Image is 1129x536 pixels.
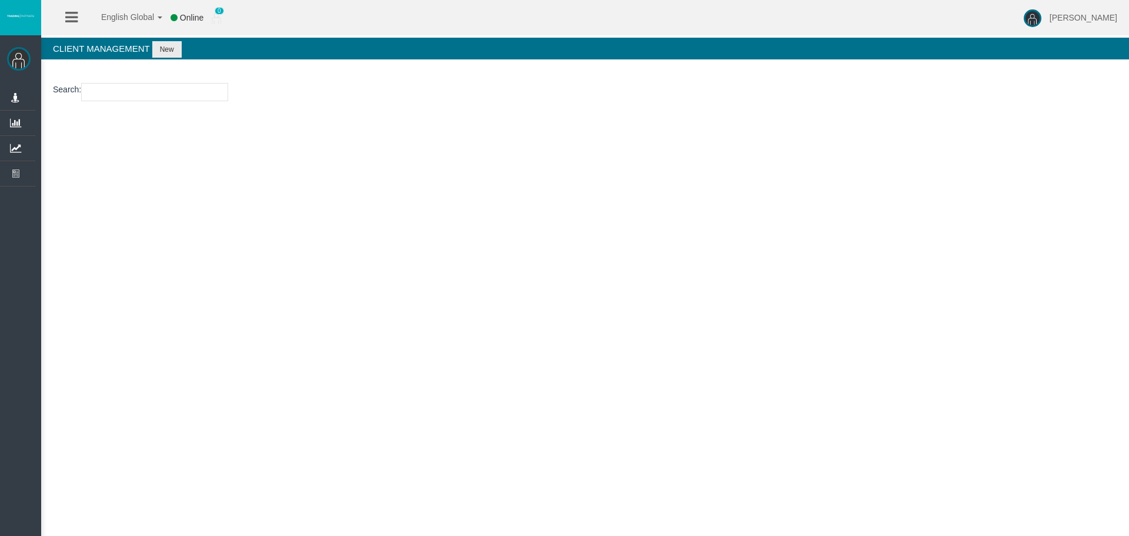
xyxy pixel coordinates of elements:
[212,12,221,24] img: user_small.png
[1024,9,1041,27] img: user-image
[53,83,79,96] label: Search
[1050,13,1117,22] span: [PERSON_NAME]
[53,44,149,54] span: Client Management
[6,14,35,18] img: logo.svg
[53,83,1117,101] p: :
[152,41,182,58] button: New
[215,7,224,15] span: 0
[180,13,203,22] span: Online
[86,12,154,22] span: English Global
